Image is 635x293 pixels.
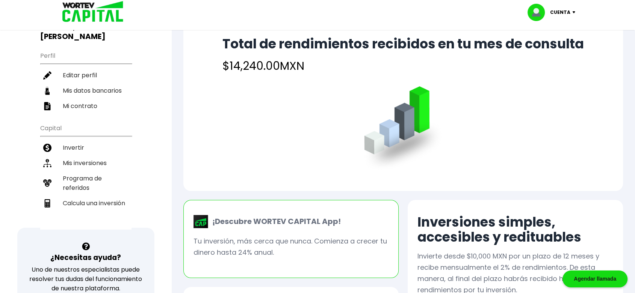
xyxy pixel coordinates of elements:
ul: Perfil [40,47,132,114]
div: Agendar llamada [562,270,627,287]
a: Mi contrato [40,98,132,114]
img: calculadora-icon.17d418c4.svg [43,199,51,207]
a: Mis datos bancarios [40,83,132,98]
p: Cuenta [550,7,570,18]
b: [PERSON_NAME] [40,31,106,42]
a: Programa de referidos [40,171,132,195]
img: inversiones-icon.6695dc30.svg [43,159,51,167]
img: editar-icon.952d3147.svg [43,71,51,80]
p: Tu inversión, más cerca que nunca. Comienza a crecer tu dinero hasta 24% anual. [194,236,389,258]
a: Mis inversiones [40,155,132,171]
img: grafica.516fef24.png [361,86,446,171]
img: wortev-capital-app-icon [194,215,209,228]
h2: Total de rendimientos recibidos en tu mes de consulta [222,36,584,51]
p: ¡Descubre WORTEV CAPITAL App! [209,216,341,227]
ul: Capital [40,120,132,230]
img: contrato-icon.f2db500c.svg [43,102,51,110]
h3: Buen día, [40,23,132,41]
a: Calcula una inversión [40,195,132,211]
img: profile-image [528,4,550,21]
h2: Inversiones simples, accesibles y redituables [417,215,613,245]
img: recomiendanos-icon.9b8e9327.svg [43,179,51,187]
a: Invertir [40,140,132,155]
img: icon-down [570,11,581,14]
img: datos-icon.10cf9172.svg [43,87,51,95]
p: Uno de nuestros especialistas puede resolver tus dudas del funcionamiento de nuestra plataforma. [27,265,145,293]
h3: ¿Necesitas ayuda? [50,252,121,263]
a: Editar perfil [40,68,132,83]
img: invertir-icon.b3b967d7.svg [43,144,51,152]
h4: $14,240.00 MXN [222,57,584,74]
